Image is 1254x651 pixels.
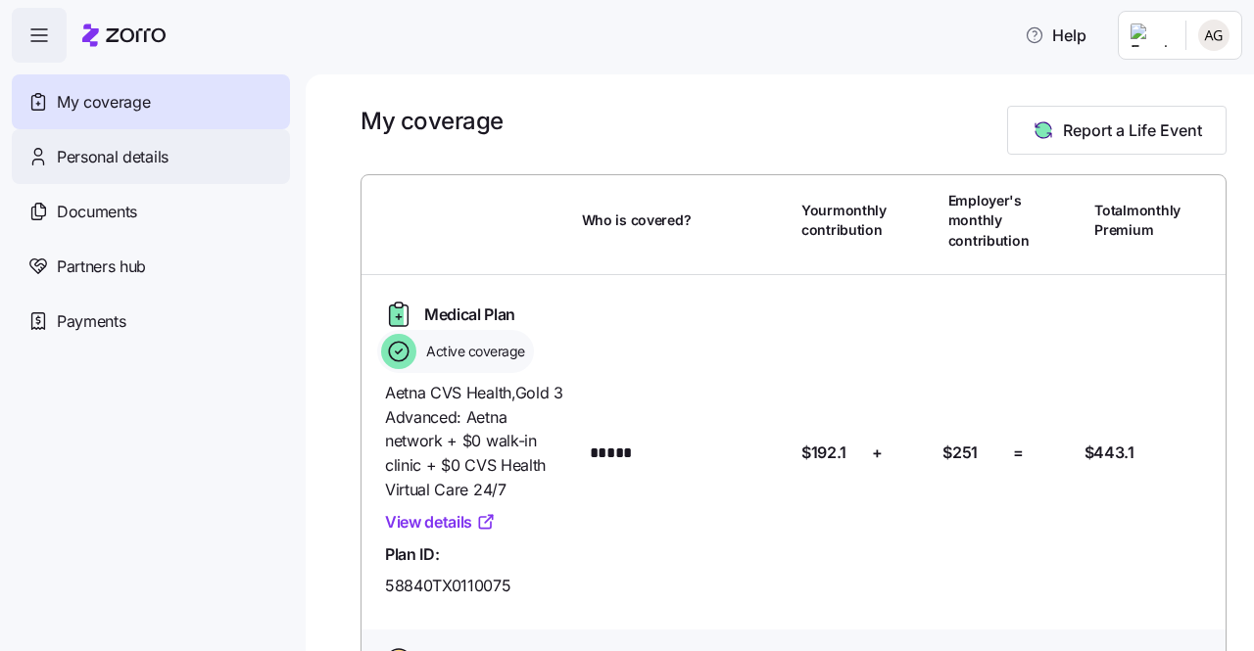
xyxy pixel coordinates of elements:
a: Partners hub [12,239,290,294]
span: Partners hub [57,255,146,279]
span: My coverage [57,90,150,115]
span: $192.1 [801,441,846,465]
span: Active coverage [420,342,525,361]
span: Personal details [57,145,169,169]
span: Payments [57,309,125,334]
span: Aetna CVS Health , Gold 3 Advanced: Aetna network + $0 walk-in clinic + $0 CVS Health Virtual Car... [385,381,566,502]
span: Your monthly contribution [801,201,887,241]
span: 58840TX0110075 [385,574,511,598]
span: Plan ID: [385,542,439,567]
a: My coverage [12,74,290,129]
span: + [872,441,883,465]
span: $251 [942,441,978,465]
img: e3671c6f8045ed10c9a2f8991bd12b21 [1198,20,1230,51]
span: Medical Plan [424,302,515,327]
button: Help [1009,16,1102,55]
span: = [1013,441,1024,465]
a: Payments [12,294,290,349]
span: $443.1 [1085,441,1134,465]
span: Documents [57,200,137,224]
span: Total monthly Premium [1094,201,1181,241]
button: Report a Life Event [1007,106,1227,155]
h1: My coverage [361,106,504,136]
span: Help [1025,23,1086,47]
span: Report a Life Event [1063,118,1202,142]
a: Documents [12,184,290,239]
span: Employer's monthly contribution [948,191,1030,251]
img: Employer logo [1131,23,1170,47]
span: Who is covered? [582,210,692,230]
a: View details [385,510,496,535]
a: Personal details [12,129,290,184]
